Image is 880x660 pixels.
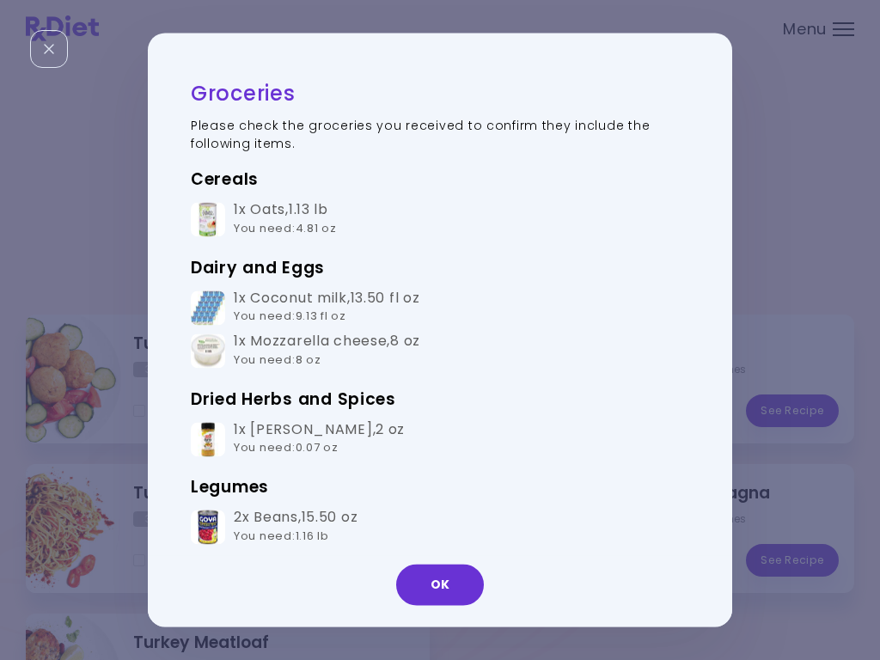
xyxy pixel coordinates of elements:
div: 1x Mozzarella cheese , 8 oz [234,333,420,370]
div: 2x Beans , 15.50 oz [234,509,357,546]
p: Please check the groceries you received to confirm they include the following items. [191,118,689,154]
h3: Cereals [191,167,689,194]
span: You need : 9.13 fl oz [234,309,346,325]
h3: Dried Herbs and Spices [191,386,689,413]
div: 1x Oats , 1.13 lb [234,201,337,238]
button: OK [396,565,484,606]
div: 1x [PERSON_NAME] , 2 oz [234,421,405,458]
span: You need : 0.07 oz [234,440,339,456]
h3: Dairy and Eggs [191,254,689,282]
div: 1x Coconut milk , 13.50 fl oz [234,290,419,327]
h2: Groceries [191,80,689,107]
span: You need : 4.81 oz [234,220,337,236]
h3: Legumes [191,474,689,502]
div: Close [30,30,68,68]
span: You need : 1.16 lb [234,528,329,544]
span: You need : 8 oz [234,351,321,368]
